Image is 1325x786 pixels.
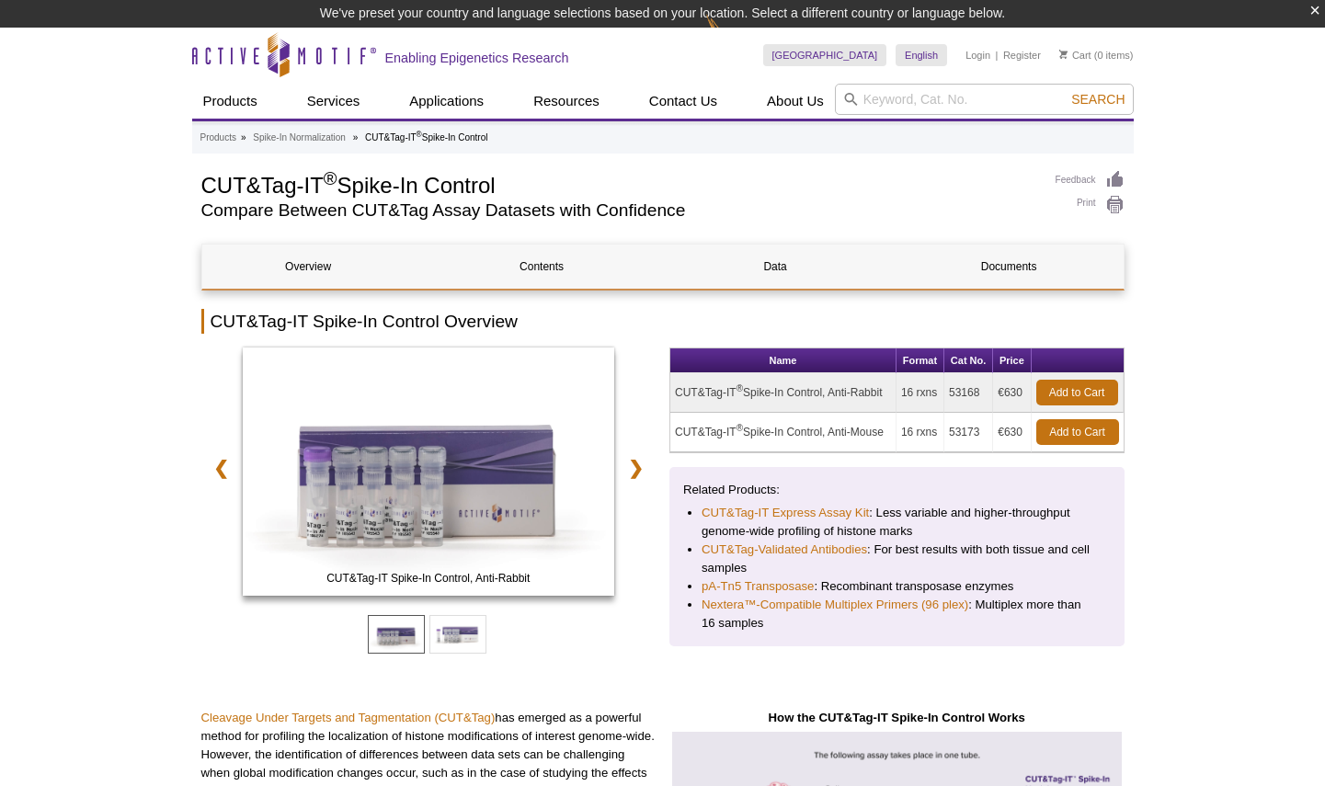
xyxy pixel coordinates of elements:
[241,132,246,142] li: »
[192,84,268,119] a: Products
[1036,419,1119,445] a: Add to Cart
[993,413,1031,452] td: €630
[706,14,755,57] img: Change Here
[353,132,359,142] li: »
[436,245,648,289] a: Contents
[1071,92,1125,107] span: Search
[897,373,944,413] td: 16 rxns
[897,348,944,373] th: Format
[670,413,897,452] td: CUT&Tag-IT Spike-In Control, Anti-Mouse
[1059,50,1068,59] img: Your Cart
[702,577,814,596] a: pA-Tn5 Transposase
[965,49,990,62] a: Login
[763,44,887,66] a: [GEOGRAPHIC_DATA]
[683,481,1111,499] p: Related Products:
[385,50,569,66] h2: Enabling Epigenetics Research
[246,569,611,587] span: CUT&Tag-IT Spike-In Control, Anti-Rabbit
[993,373,1031,413] td: €630
[702,596,968,614] a: Nextera™-Compatible Multiplex Primers (96 plex)
[1056,195,1125,215] a: Print
[944,413,993,452] td: 53173
[1036,380,1118,405] a: Add to Cart
[897,413,944,452] td: 16 rxns
[522,84,611,119] a: Resources
[737,423,743,433] sup: ®
[702,596,1092,632] li: : Multiplex more than 16 samples
[996,44,999,66] li: |
[417,130,422,139] sup: ®
[670,373,897,413] td: CUT&Tag-IT Spike-In Control, Anti-Rabbit
[702,577,1092,596] li: : Recombinant transposase enzymes
[243,347,615,601] a: CUT&Tag-IT Spike-In Control, Anti-Mouse
[201,447,241,489] a: ❮
[201,170,1037,198] h1: CUT&Tag-IT Spike-In Control
[669,245,882,289] a: Data
[398,84,495,119] a: Applications
[202,245,415,289] a: Overview
[324,168,337,188] sup: ®
[903,245,1115,289] a: Documents
[702,504,1092,541] li: : Less variable and higher-throughput genome-wide profiling of histone marks
[1059,49,1091,62] a: Cart
[944,373,993,413] td: 53168
[296,84,371,119] a: Services
[737,383,743,393] sup: ®
[616,447,656,489] a: ❯
[702,504,869,522] a: CUT&Tag-IT Express Assay Kit
[702,541,1092,577] li: : For best results with both tissue and cell samples
[253,130,346,146] a: Spike-In Normalization
[835,84,1134,115] input: Keyword, Cat. No.
[638,84,728,119] a: Contact Us
[896,44,947,66] a: English
[944,348,993,373] th: Cat No.
[1066,91,1130,108] button: Search
[1056,170,1125,190] a: Feedback
[365,132,487,142] li: CUT&Tag-IT Spike-In Control
[200,130,236,146] a: Products
[993,348,1031,373] th: Price
[201,711,496,724] a: Cleavage Under Targets and Tagmentation (CUT&Tag)
[1059,44,1134,66] li: (0 items)
[670,348,897,373] th: Name
[756,84,835,119] a: About Us
[201,309,1125,334] h2: CUT&Tag-IT Spike-In Control Overview
[769,711,1025,724] strong: How the CUT&Tag-IT Spike-In Control Works
[201,202,1037,219] h2: Compare Between CUT&Tag Assay Datasets with Confidence
[702,541,867,559] a: CUT&Tag-Validated Antibodies
[243,347,615,596] img: CUT&Tag-IT Spike-In Control, Anti-Rabbit
[1003,49,1041,62] a: Register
